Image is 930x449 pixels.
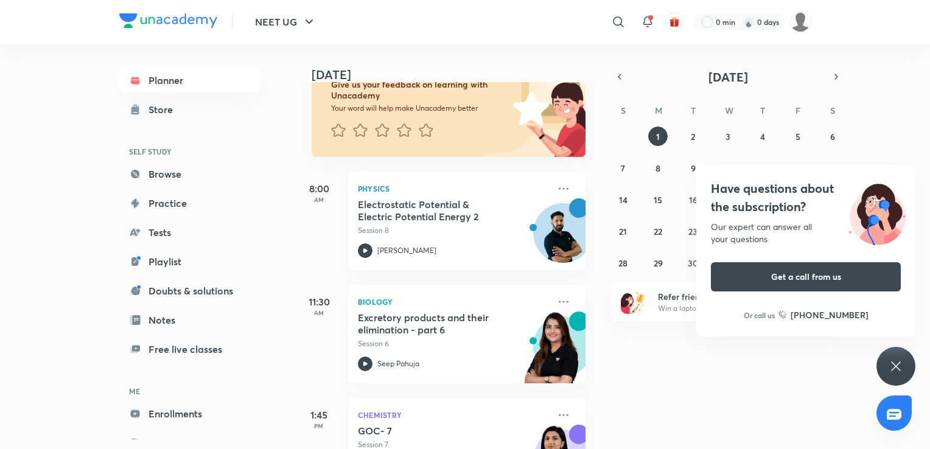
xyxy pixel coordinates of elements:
p: Biology [358,294,549,309]
div: Store [149,102,180,117]
abbr: September 7, 2025 [621,162,625,174]
abbr: September 2, 2025 [691,131,695,142]
a: Company Logo [119,13,217,31]
button: September 10, 2025 [718,158,738,178]
h6: Give us your feedback on learning with Unacademy [331,79,509,101]
p: Chemistry [358,408,549,422]
img: ttu_illustration_new.svg [839,179,915,245]
p: Win a laptop, vouchers & more [658,303,808,314]
abbr: September 5, 2025 [795,131,800,142]
h4: [DATE] [312,68,598,82]
p: Session 8 [358,225,549,236]
p: PM [295,422,343,430]
button: September 22, 2025 [648,221,668,241]
h6: ME [119,381,260,402]
abbr: Wednesday [725,105,733,116]
button: avatar [665,12,684,32]
button: September 3, 2025 [718,127,738,146]
abbr: September 11, 2025 [759,162,766,174]
button: September 12, 2025 [788,158,808,178]
abbr: September 30, 2025 [688,257,698,269]
abbr: September 6, 2025 [830,131,835,142]
a: Tests [119,220,260,245]
h5: 8:00 [295,181,343,196]
abbr: September 10, 2025 [723,162,732,174]
a: Notes [119,308,260,332]
img: Avatar [534,210,592,268]
abbr: September 14, 2025 [619,194,628,206]
button: September 9, 2025 [684,158,703,178]
abbr: September 9, 2025 [691,162,696,174]
h5: GOC- 7 [358,425,509,437]
p: Session 6 [358,338,549,349]
abbr: September 12, 2025 [794,162,802,174]
button: September 7, 2025 [614,158,633,178]
h4: Have questions about the subscription? [711,179,901,216]
img: feedback_image [472,60,586,157]
a: Browse [119,162,260,186]
abbr: Thursday [760,105,765,116]
button: Get a call from us [711,262,901,291]
p: AM [295,309,343,316]
img: Khushboo [790,12,811,32]
abbr: September 15, 2025 [654,194,662,206]
abbr: September 4, 2025 [760,131,765,142]
button: September 11, 2025 [753,158,772,178]
img: streak [743,16,755,28]
p: Or call us [744,310,775,321]
div: Our expert can answer all your questions [711,221,901,245]
img: referral [621,290,645,314]
abbr: Monday [655,105,662,116]
a: Free live classes [119,337,260,361]
abbr: September 13, 2025 [828,162,837,174]
button: September 13, 2025 [823,158,842,178]
abbr: September 28, 2025 [618,257,628,269]
img: unacademy [519,312,586,395]
abbr: September 16, 2025 [689,194,697,206]
h5: 11:30 [295,294,343,309]
abbr: September 21, 2025 [619,226,627,237]
img: Company Logo [119,13,217,28]
abbr: Friday [795,105,800,116]
button: September 15, 2025 [648,190,668,209]
h6: [PHONE_NUMBER] [791,308,869,321]
button: September 21, 2025 [614,221,633,241]
h6: Refer friends [658,290,808,303]
button: [DATE] [628,68,828,85]
button: NEET UG [248,10,324,34]
a: Enrollments [119,402,260,426]
button: September 30, 2025 [684,253,703,273]
a: Practice [119,191,260,215]
abbr: September 8, 2025 [656,162,660,174]
button: September 5, 2025 [788,127,808,146]
button: September 2, 2025 [684,127,703,146]
a: Planner [119,68,260,92]
abbr: September 29, 2025 [654,257,663,269]
p: Your word will help make Unacademy better [331,103,509,113]
button: September 1, 2025 [648,127,668,146]
p: [PERSON_NAME] [377,245,436,256]
abbr: Tuesday [691,105,696,116]
button: September 28, 2025 [614,253,633,273]
h5: Electrostatic Potential & Electric Potential Energy 2 [358,198,509,223]
button: September 29, 2025 [648,253,668,273]
abbr: Saturday [830,105,835,116]
button: September 6, 2025 [823,127,842,146]
p: AM [295,196,343,203]
abbr: September 3, 2025 [725,131,730,142]
h6: SELF STUDY [119,141,260,162]
button: September 16, 2025 [684,190,703,209]
a: Playlist [119,249,260,274]
p: Seep Pahuja [377,358,419,369]
abbr: September 23, 2025 [688,226,697,237]
h5: Excretory products and their elimination - part 6 [358,312,509,336]
button: September 14, 2025 [614,190,633,209]
a: [PHONE_NUMBER] [778,308,869,321]
a: Store [119,97,260,122]
a: Doubts & solutions [119,279,260,303]
span: [DATE] [708,69,748,85]
button: September 4, 2025 [753,127,772,146]
img: avatar [669,16,680,27]
button: September 8, 2025 [648,158,668,178]
button: September 23, 2025 [684,221,703,241]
